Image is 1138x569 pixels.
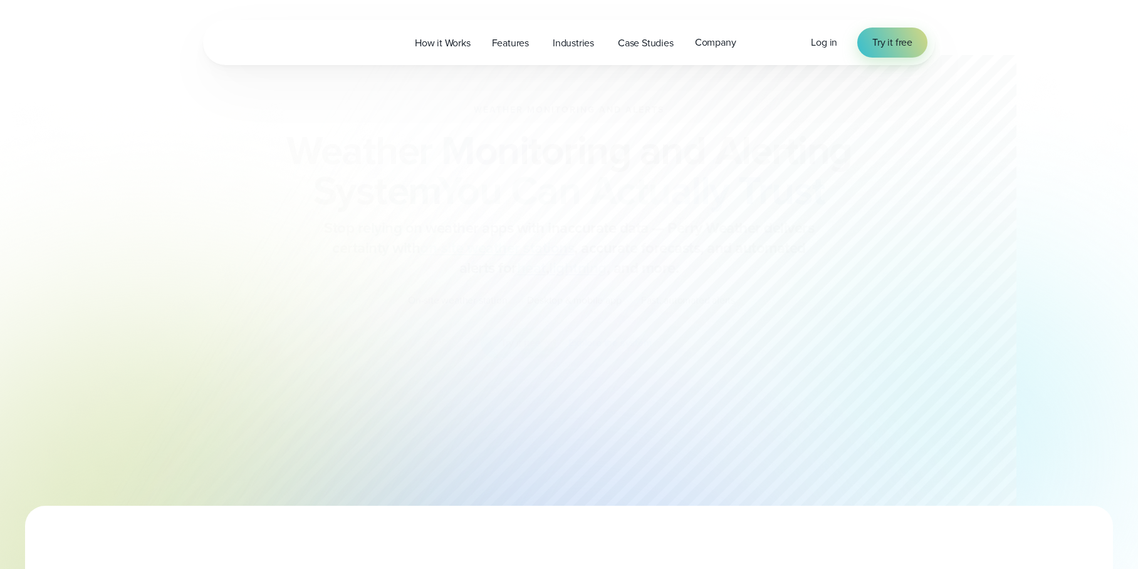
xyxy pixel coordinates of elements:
[857,28,927,58] a: Try it free
[607,30,684,56] a: Case Studies
[811,35,837,50] a: Log in
[872,35,912,50] span: Try it free
[415,36,471,51] span: How it Works
[404,30,481,56] a: How it Works
[618,36,674,51] span: Case Studies
[553,36,594,51] span: Industries
[811,35,837,49] span: Log in
[695,35,736,50] span: Company
[492,36,529,51] span: Features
